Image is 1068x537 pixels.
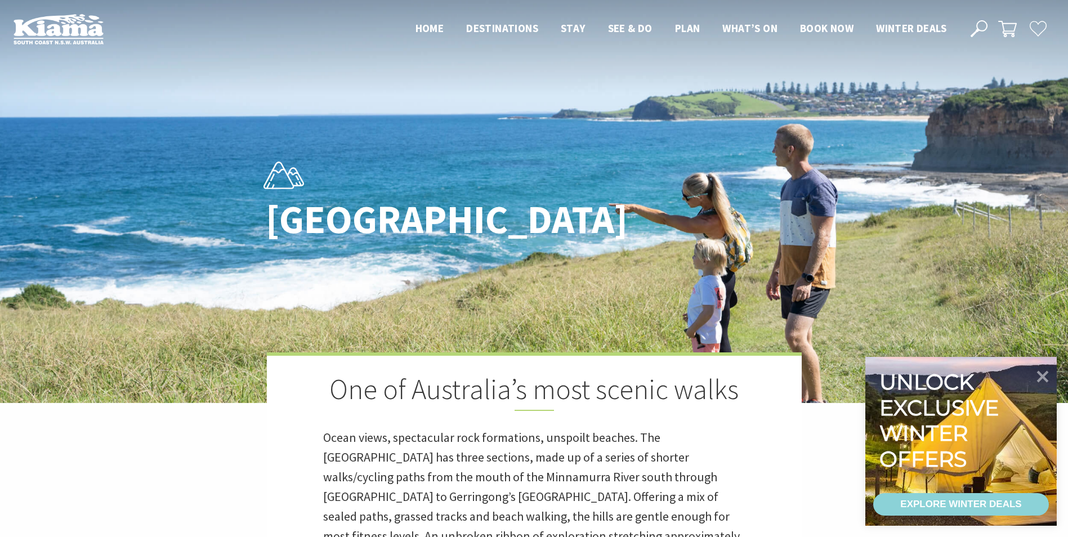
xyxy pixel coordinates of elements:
[873,493,1049,516] a: EXPLORE WINTER DEALS
[879,369,1004,472] div: Unlock exclusive winter offers
[722,21,777,35] span: What’s On
[266,198,584,241] h1: [GEOGRAPHIC_DATA]
[466,21,538,35] span: Destinations
[404,20,958,38] nav: Main Menu
[900,493,1021,516] div: EXPLORE WINTER DEALS
[14,14,104,44] img: Kiama Logo
[675,21,700,35] span: Plan
[800,21,853,35] span: Book now
[561,21,586,35] span: Stay
[415,21,444,35] span: Home
[608,21,653,35] span: See & Do
[876,21,946,35] span: Winter Deals
[323,373,745,411] h2: One of Australia’s most scenic walks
